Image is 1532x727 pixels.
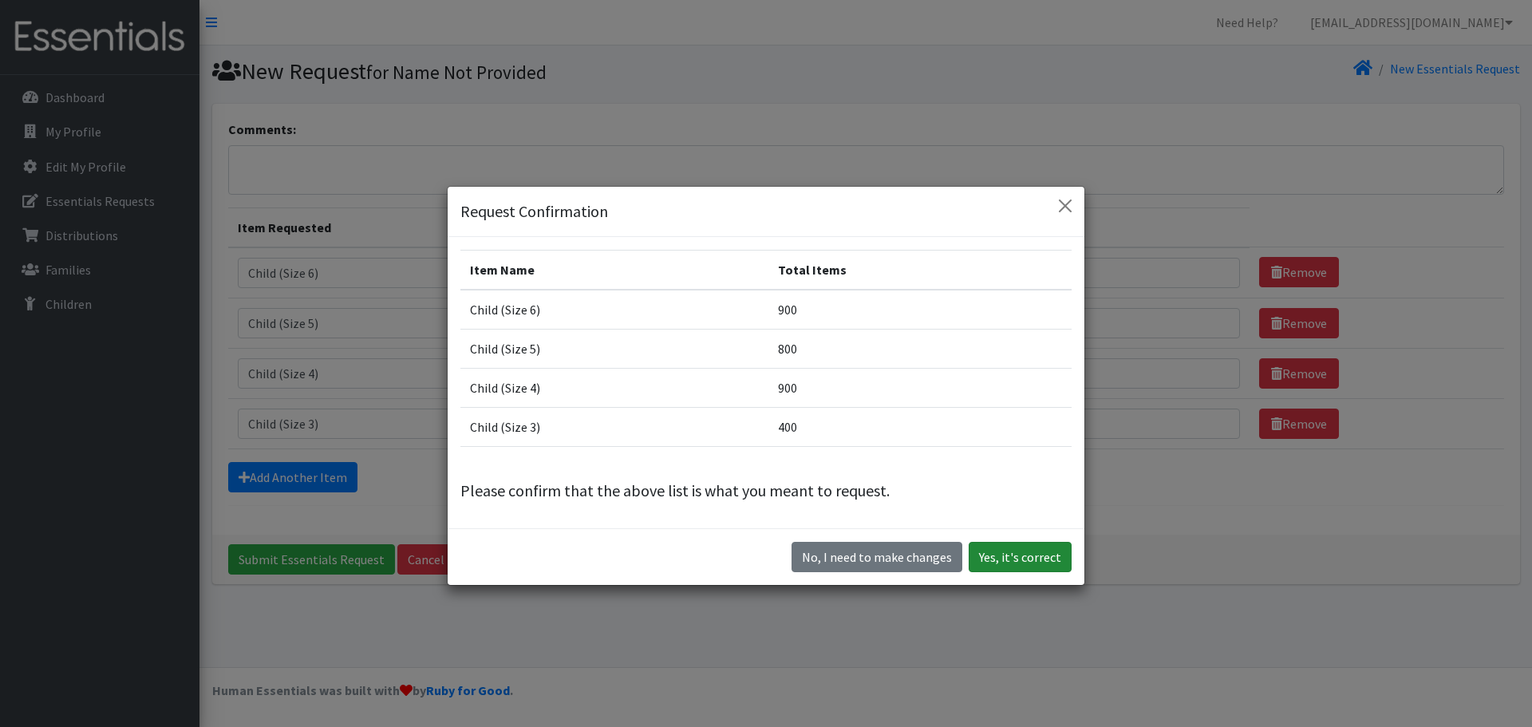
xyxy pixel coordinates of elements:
p: Please confirm that the above list is what you meant to request. [460,479,1072,503]
td: Child (Size 6) [460,290,768,330]
td: 900 [768,290,1072,330]
td: Child (Size 5) [460,330,768,369]
td: Child (Size 4) [460,369,768,408]
td: 900 [768,369,1072,408]
button: Yes, it's correct [969,542,1072,572]
th: Item Name [460,251,768,290]
td: 400 [768,408,1072,447]
td: 800 [768,330,1072,369]
button: No I need to make changes [792,542,962,572]
button: Close [1052,193,1078,219]
td: Child (Size 3) [460,408,768,447]
h5: Request Confirmation [460,200,608,223]
th: Total Items [768,251,1072,290]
